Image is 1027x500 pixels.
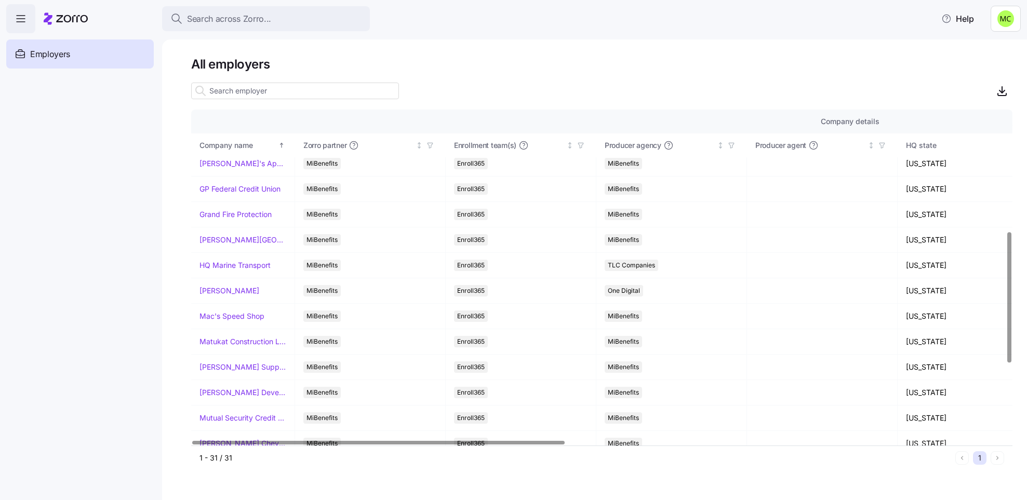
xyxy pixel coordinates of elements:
th: Producer agentNot sorted [747,133,898,157]
a: [PERSON_NAME] Chevrolet [199,438,286,449]
a: Mac's Speed Shop [199,311,264,321]
a: GP Federal Credit Union [199,184,281,194]
span: MiBenefits [306,336,338,347]
span: Enroll365 [457,412,485,424]
span: MiBenefits [306,209,338,220]
a: Employers [6,39,154,69]
span: MiBenefits [306,412,338,424]
span: Enroll365 [457,336,485,347]
span: Producer agency [605,140,661,151]
span: One Digital [608,285,640,296]
span: MiBenefits [306,387,338,398]
a: [PERSON_NAME] [199,286,259,296]
div: Not sorted [416,142,423,149]
span: Enroll365 [457,310,485,322]
div: Sorted ascending [278,142,285,149]
span: Enroll365 [457,387,485,398]
div: 1 - 31 / 31 [199,453,951,463]
a: Grand Fire Protection [199,209,272,220]
span: MiBenefits [608,158,639,169]
span: Enroll365 [457,438,485,449]
div: Not sorted [717,142,724,149]
th: Producer agencyNot sorted [596,133,747,157]
span: MiBenefits [608,234,639,246]
span: MiBenefits [306,438,338,449]
span: MiBenefits [306,361,338,373]
span: MiBenefits [608,361,639,373]
th: Zorro partnerNot sorted [295,133,446,157]
a: [PERSON_NAME]'s Appliance/[PERSON_NAME]'s Academy/Fluid Services [199,158,286,169]
span: Enroll365 [457,260,485,271]
span: MiBenefits [608,310,639,322]
span: Enroll365 [457,234,485,246]
span: Help [941,12,974,25]
span: Enroll365 [457,183,485,195]
a: Matukat Construction LLC [199,336,286,347]
span: MiBenefits [608,209,639,220]
span: Zorro partner [303,140,346,151]
th: Enrollment team(s)Not sorted [446,133,596,157]
button: Next page [991,451,1004,465]
span: MiBenefits [608,412,639,424]
a: [PERSON_NAME] Supply Company [199,362,286,372]
span: Enroll365 [457,158,485,169]
span: MiBenefits [608,183,639,195]
a: [PERSON_NAME][GEOGRAPHIC_DATA][DEMOGRAPHIC_DATA] [199,235,286,245]
span: Producer agent [755,140,806,151]
span: Enroll365 [457,285,485,296]
button: Help [933,8,982,29]
a: Mutual Security Credit Union [199,413,286,423]
span: Enrollment team(s) [454,140,516,151]
span: MiBenefits [608,336,639,347]
div: Company name [199,140,276,151]
span: MiBenefits [306,260,338,271]
span: Enroll365 [457,361,485,373]
span: MiBenefits [306,183,338,195]
span: Search across Zorro... [187,12,271,25]
div: Not sorted [566,142,573,149]
th: Company nameSorted ascending [191,133,295,157]
span: MiBenefits [306,234,338,246]
span: Enroll365 [457,209,485,220]
span: MiBenefits [608,438,639,449]
span: MiBenefits [306,158,338,169]
a: HQ Marine Transport [199,260,271,271]
span: MiBenefits [608,387,639,398]
span: MiBenefits [306,310,338,322]
button: 1 [973,451,986,465]
div: Not sorted [868,142,875,149]
button: Search across Zorro... [162,6,370,31]
input: Search employer [191,83,399,99]
img: fb6fbd1e9160ef83da3948286d18e3ea [997,10,1014,27]
span: MiBenefits [306,285,338,296]
div: HQ state [906,140,1016,151]
span: Employers [30,48,70,61]
button: Previous page [955,451,969,465]
h1: All employers [191,56,1012,72]
a: [PERSON_NAME] Development Corporation [199,387,286,398]
span: TLC Companies [608,260,655,271]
